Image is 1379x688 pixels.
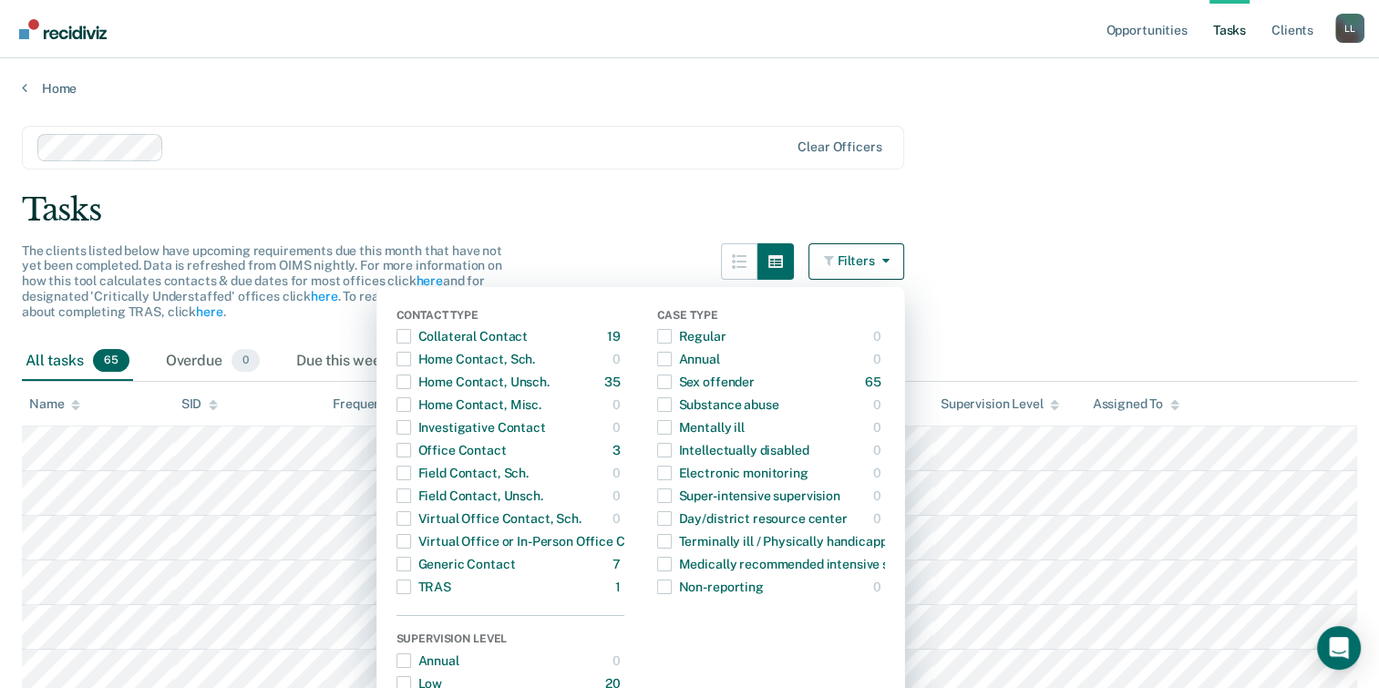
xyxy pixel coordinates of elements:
div: Virtual Office or In-Person Office Contact [396,527,664,556]
div: 0 [873,436,885,465]
div: 65 [865,367,885,396]
div: All tasks65 [22,342,133,382]
img: Recidiviz [19,19,107,39]
div: 0 [873,458,885,488]
div: Assigned To [1092,396,1178,412]
div: Sex offender [657,367,755,396]
div: Supervision Level [396,632,624,649]
div: Case Type [657,309,885,325]
div: 0 [612,344,624,374]
div: Regular [657,322,726,351]
div: 3 [612,436,624,465]
span: 0 [232,349,260,373]
div: Supervision Level [941,396,1060,412]
div: 0 [873,344,885,374]
div: 0 [873,481,885,510]
div: 0 [873,572,885,601]
div: Name [29,396,80,412]
div: 0 [612,481,624,510]
div: Non-reporting [657,572,764,601]
div: Clear officers [798,139,881,155]
div: Virtual Office Contact, Sch. [396,504,581,533]
span: The clients listed below have upcoming requirements due this month that have not yet been complet... [22,243,502,319]
div: 0 [873,322,885,351]
div: Annual [396,646,459,675]
div: 1 [615,572,624,601]
button: Filters [808,243,905,280]
a: here [311,289,337,303]
div: Home Contact, Misc. [396,390,541,419]
div: Office Contact [396,436,507,465]
div: Super-intensive supervision [657,481,840,510]
div: Mentally ill [657,413,745,442]
div: Generic Contact [396,549,516,579]
div: Open Intercom Messenger [1317,626,1361,670]
div: 0 [612,646,624,675]
div: Terminally ill / Physically handicapped [657,527,902,556]
div: 0 [873,413,885,442]
div: Field Contact, Unsch. [396,481,543,510]
div: L L [1335,14,1364,43]
div: Home Contact, Unsch. [396,367,550,396]
div: 0 [612,504,624,533]
div: Field Contact, Sch. [396,458,529,488]
div: Substance abuse [657,390,779,419]
div: 0 [873,390,885,419]
div: Intellectually disabled [657,436,809,465]
div: Overdue0 [162,342,263,382]
div: Annual [657,344,720,374]
div: Investigative Contact [396,413,546,442]
div: Due this week0 [293,342,430,382]
a: Home [22,80,1357,97]
div: 19 [607,322,624,351]
div: 0 [873,504,885,533]
div: Electronic monitoring [657,458,808,488]
div: Frequency [333,396,396,412]
div: Day/district resource center [657,504,848,533]
div: Medically recommended intensive supervision [657,549,950,579]
a: here [416,273,442,288]
span: 65 [93,349,129,373]
div: Collateral Contact [396,322,528,351]
button: Profile dropdown button [1335,14,1364,43]
div: Contact Type [396,309,624,325]
div: 7 [612,549,624,579]
div: Tasks [22,191,1357,229]
a: here [196,304,222,319]
div: 0 [612,413,624,442]
div: SID [181,396,219,412]
div: 35 [604,367,624,396]
div: 0 [612,390,624,419]
div: TRAS [396,572,451,601]
div: Home Contact, Sch. [396,344,535,374]
div: 0 [612,458,624,488]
